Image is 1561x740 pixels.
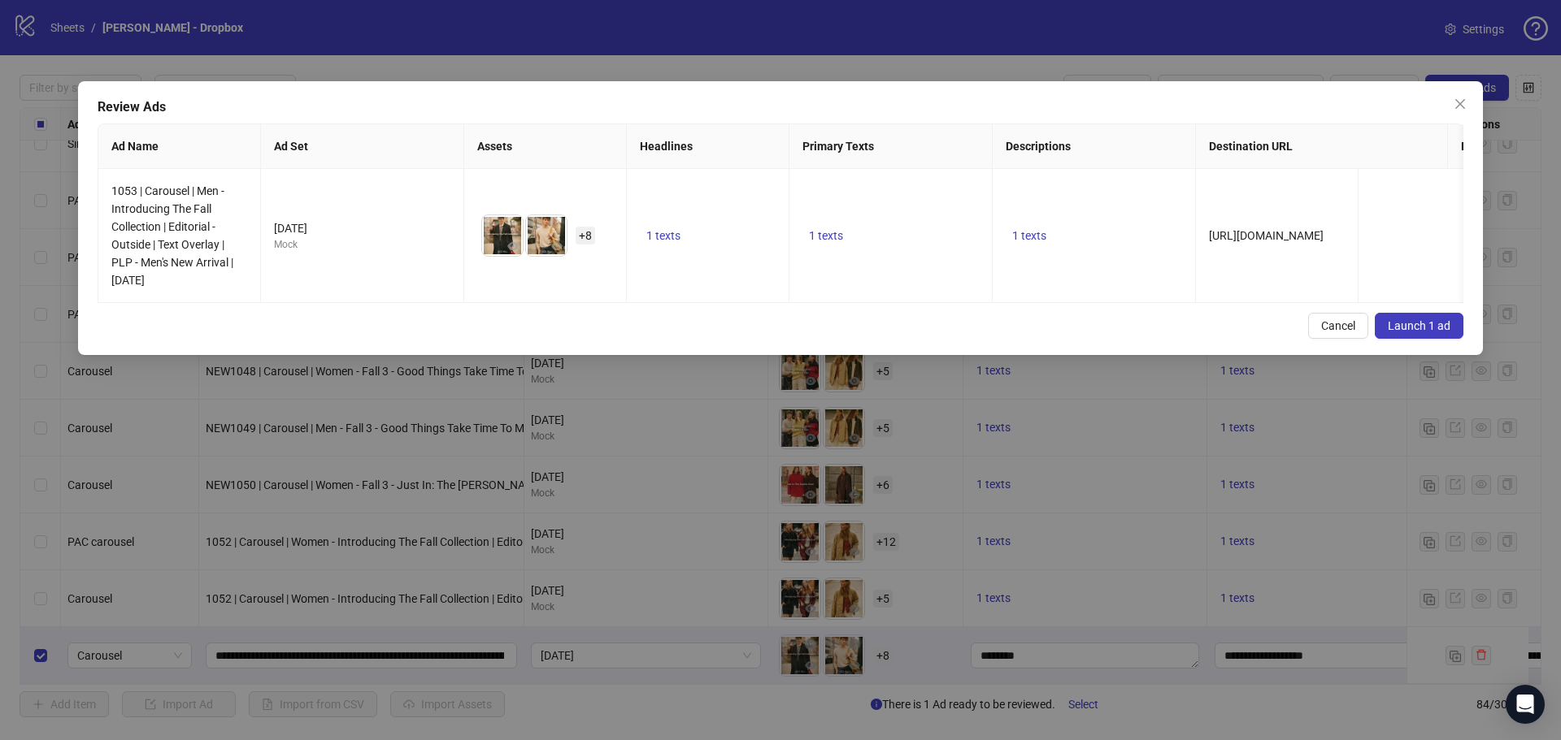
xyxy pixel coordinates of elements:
th: Headlines [627,124,789,169]
span: Launch 1 ad [1388,319,1450,332]
div: Open Intercom Messenger [1506,685,1545,724]
th: Ad Set [261,124,464,169]
img: Asset 1 [482,215,523,256]
th: Primary Texts [789,124,993,169]
span: + 8 [576,227,595,245]
button: Preview [547,236,567,256]
span: Cancel [1321,319,1355,332]
button: 1 texts [1006,226,1053,245]
span: 1 texts [809,229,843,242]
div: Mock [274,237,450,253]
th: Ad Name [98,124,261,169]
button: Launch 1 ad [1375,313,1463,339]
button: Preview [503,236,523,256]
div: Review Ads [98,97,1463,117]
button: 1 texts [640,226,687,245]
img: Asset 2 [526,215,567,256]
span: eye [507,240,519,252]
button: Close [1447,91,1473,117]
th: Descriptions [993,124,1196,169]
span: close [1454,97,1467,110]
th: Assets [464,124,627,169]
div: [DATE] [274,219,450,237]
span: eye [551,240,563,252]
span: [URL][DOMAIN_NAME] [1209,229,1324,242]
th: Destination URL [1196,124,1448,169]
button: 1 texts [802,226,850,245]
span: 1053 | Carousel | Men - Introducing The Fall Collection | Editorial - Outside | Text Overlay | PL... [111,184,233,287]
button: Cancel [1308,313,1368,339]
span: 1 texts [646,229,680,242]
span: 1 texts [1012,229,1046,242]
